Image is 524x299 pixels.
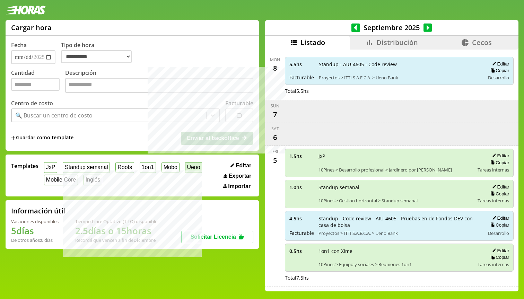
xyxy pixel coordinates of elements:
span: Desarrollo [488,230,509,236]
span: Solicitar Licencia [190,234,236,240]
span: Distribución [376,38,418,47]
button: Inglés [84,175,102,185]
span: Cecos [472,38,492,47]
span: 10Pines > Gestion horizontal > Standup semanal [318,197,473,204]
span: 4.5 hs [289,215,314,222]
div: De otros años: 0 días [11,237,59,243]
label: Descripción [65,69,253,95]
h1: Cargar hora [11,23,52,32]
span: 10Pines > Equipo y sociales > Reuniones 1on1 [318,261,473,267]
span: Proyectos > ITTI S.A.E.C.A. > Ueno Bank [319,74,480,81]
label: Tipo de hora [61,41,137,64]
div: 6 [270,132,281,143]
label: Fecha [11,41,27,49]
label: Centro de costo [11,99,53,107]
button: Solicitar Licencia [181,231,253,243]
span: Standup - Code review - AIU-4605 - Pruebas en de Fondos DEV con casa de bolsa [318,215,480,228]
span: Tareas internas [478,167,509,173]
button: Editar [490,184,509,190]
span: Standup semanal [318,184,473,191]
span: Facturable [289,74,314,81]
button: Copiar [488,160,509,166]
label: Facturable [225,99,253,107]
button: Ueno [185,162,202,173]
button: Copiar [488,222,509,228]
button: Editar [490,61,509,67]
div: scrollable content [265,50,518,290]
div: Sun [271,103,279,109]
img: logotipo [6,6,46,15]
span: Standup - AIU-4605 - Code review [319,61,480,68]
span: 1.0 hs [289,184,314,191]
b: Diciembre [133,237,156,243]
button: Mobile Core [44,175,78,185]
span: 10Pines > Desarrollo profesional > Jardinero por [PERSON_NAME] [318,167,473,173]
span: +Guardar como template [11,134,73,142]
div: Tiempo Libre Optativo (TiLO) disponible [75,218,157,225]
span: Templates [11,162,38,170]
button: Copiar [488,254,509,260]
div: 5 [270,155,281,166]
span: 1on1 con Xime [318,248,473,254]
span: 1.5 hs [289,153,314,159]
button: Editar [490,153,509,159]
div: Vacaciones disponibles [11,218,59,225]
div: Fri [272,149,278,155]
div: 8 [270,63,281,74]
h2: Información útil [11,206,65,216]
span: 5.5 hs [289,61,314,68]
button: Editar [490,248,509,254]
span: + [11,134,15,142]
h1: 2.5 días o 15 horas [75,225,157,237]
select: Tipo de hora [61,50,132,63]
button: Standup semanal [63,162,110,173]
span: Importar [228,183,251,190]
span: Exportar [228,173,251,179]
div: Total 7.5 hs [285,274,514,281]
button: Copiar [488,68,509,73]
h1: 5 días [11,225,59,237]
span: Tareas internas [478,261,509,267]
span: Septiembre 2025 [360,23,423,32]
span: Facturable [289,230,314,236]
span: Listado [300,38,325,47]
span: JxP [318,153,473,159]
button: Editar [490,215,509,221]
div: Mon [270,57,280,63]
span: Editar [236,162,251,169]
div: Recordá que vencen a fin de [75,237,157,243]
div: Total 5.5 hs [285,88,514,94]
button: JxP [44,162,57,173]
button: Exportar [221,173,253,179]
span: Desarrollo [488,74,509,81]
input: Cantidad [11,78,60,91]
div: Thu [271,290,279,296]
div: 7 [270,109,281,120]
label: Cantidad [11,69,65,95]
textarea: Descripción [65,78,253,93]
button: 1on1 [140,162,156,173]
span: Proyectos > ITTI S.A.E.C.A. > Ueno Bank [318,230,480,236]
div: 🔍 Buscar un centro de costo [15,112,93,119]
span: 0.5 hs [289,248,314,254]
span: Tareas internas [478,197,509,204]
button: Copiar [488,191,509,197]
button: Roots [115,162,134,173]
button: Editar [228,162,253,169]
div: Sat [271,126,279,132]
button: Mobo [161,162,180,173]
